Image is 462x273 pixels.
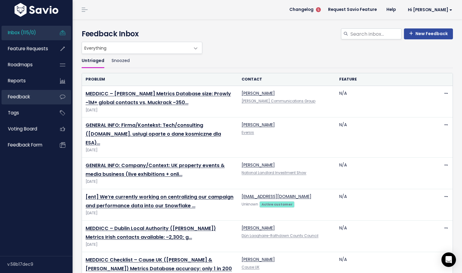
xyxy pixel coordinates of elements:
a: Feature Requests [2,42,50,56]
th: Feature [336,73,433,86]
a: Request Savio Feature [323,5,382,14]
span: Inbox (115/0) [8,29,36,36]
a: [PERSON_NAME] [242,162,275,168]
a: MEDDICC – [PERSON_NAME] Metrics Database size: Prowly ~1M+ global contacts vs. Muckrack ~350… [86,90,231,106]
a: [PERSON_NAME] [242,90,275,96]
a: [EMAIL_ADDRESS][DOMAIN_NAME] [242,193,311,199]
a: New Feedback [404,28,453,39]
span: Everything [82,42,202,54]
a: MEDDICC – Dublin Local Authority ([PERSON_NAME]) Metrics Irish contacts available: ~2,300; g… [86,225,216,241]
img: logo-white.9d6f32f41409.svg [13,3,60,17]
div: v.58b17dec9 [7,256,73,272]
th: Problem [82,73,238,86]
span: Feedback [8,94,30,100]
a: Snoozed [112,54,130,68]
span: [DATE] [86,242,234,248]
a: [PERSON_NAME] [242,256,275,262]
td: N/A [336,189,433,220]
span: [DATE] [86,147,234,153]
span: Hi [PERSON_NAME] [408,8,452,12]
a: [PERSON_NAME] [242,225,275,231]
a: [ent] We’re currently working on centralizing our campaign and performance data into our Snowflake … [86,193,233,209]
strong: Active customer [262,202,293,207]
a: GENERAL INFO: Company/Context: UK property events & media business (live exhibitions + onli… [86,162,225,178]
span: Unknown [242,202,258,207]
td: N/A [336,220,433,252]
input: Search inbox... [350,28,402,39]
a: Active customer [259,201,294,207]
a: Inbox (115/0) [2,26,50,40]
a: Tags [2,106,50,120]
span: Feature Requests [8,45,48,52]
span: Reports [8,77,26,84]
h4: Feedback Inbox [82,28,453,39]
a: [PERSON_NAME] Communications Group [242,99,315,104]
a: [PERSON_NAME] [242,122,275,128]
a: Feedback [2,90,50,104]
span: Tags [8,110,19,116]
a: National Landlord Investment Show [242,170,306,175]
span: Roadmaps [8,61,33,68]
a: Voting Board [2,122,50,136]
a: Eversis [242,130,254,135]
a: GENERAL INFO: Firma/Kontekst: Tech/consulting ([DOMAIN_NAME]. usługi oparte o dane kosmiczne dla ... [86,122,221,146]
td: N/A [336,157,433,189]
a: Untriaged [82,54,104,68]
span: [DATE] [86,210,234,216]
span: [DATE] [86,107,234,113]
a: Help [382,5,401,14]
a: Cause UK [242,265,259,270]
span: Voting Board [8,126,37,132]
span: [DATE] [86,179,234,185]
a: Reports [2,74,50,88]
span: Everything [82,42,190,54]
td: N/A [336,117,433,158]
ul: Filter feature requests [82,54,453,68]
a: Roadmaps [2,58,50,72]
a: Feedback form [2,138,50,152]
th: Contact [238,73,336,86]
span: Feedback form [8,142,42,148]
a: Hi [PERSON_NAME] [401,5,457,15]
div: Open Intercom Messenger [441,252,456,267]
a: Dún Laoghaire-Rathdown County Council [242,233,318,238]
td: N/A [336,86,433,117]
span: Changelog [289,8,314,12]
span: 5 [316,7,321,12]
